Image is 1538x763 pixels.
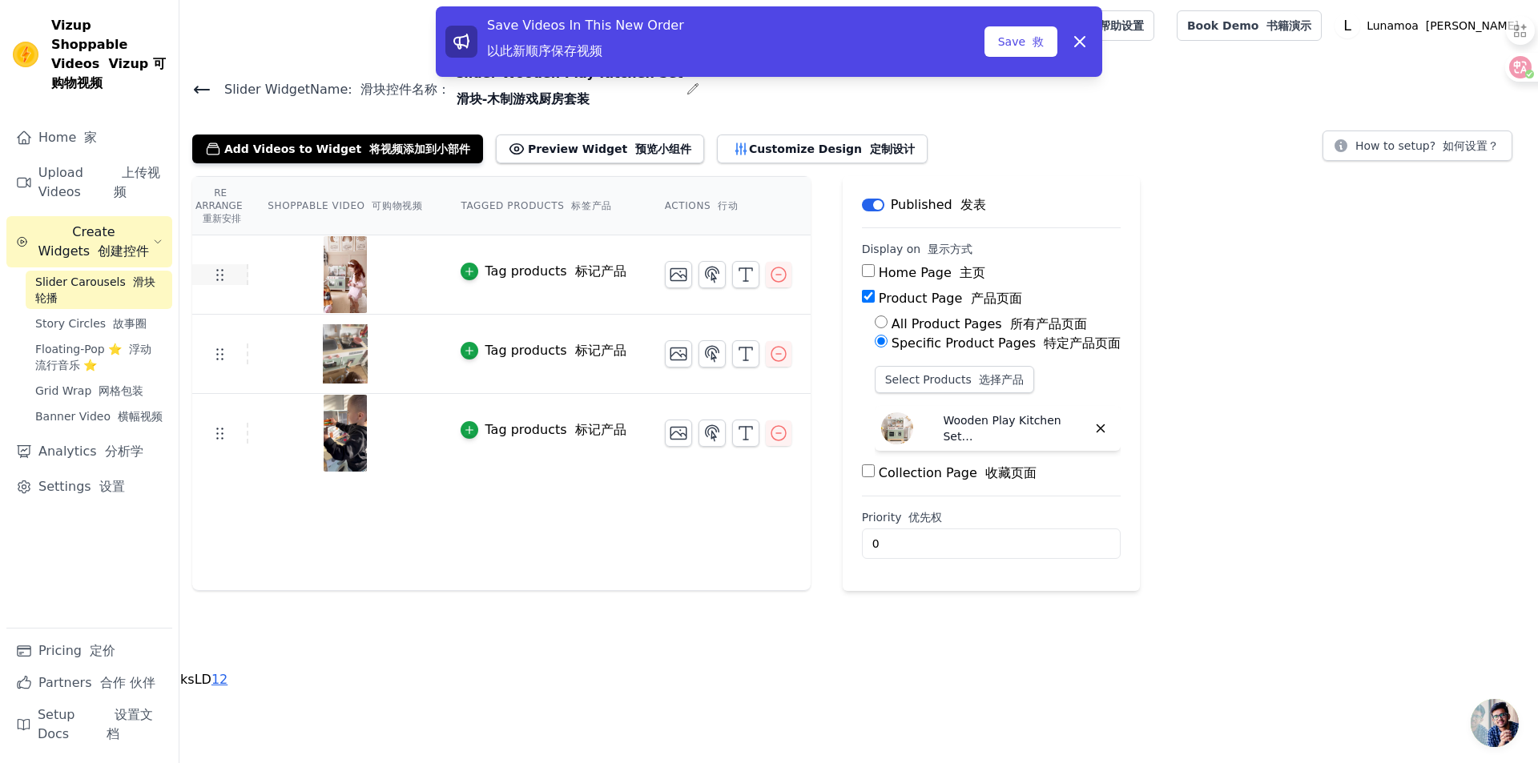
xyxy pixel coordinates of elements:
img: tn-8db9760f828c43fe95e1ccf5139411e2.png [323,395,368,472]
font: 标记产品 [575,263,626,279]
font: 设置文档 [107,707,153,741]
a: Analytics 分析学 [6,436,172,468]
span: slider-Wooden Play Kitchen Set [450,64,683,115]
font: 重新安排 [203,213,241,224]
button: Create Widgets 创建控件 [6,216,172,267]
font: 发表 [960,197,986,212]
label: Specific Product Pages [892,335,1121,351]
button: Save 救 [984,26,1057,57]
th: Tagged Products [441,177,645,235]
font: 将视频添加到小部件 [369,143,470,155]
font: 故事圈 [113,317,147,330]
th: Re Arrange [192,177,248,235]
button: Change Thumbnail [665,340,692,367]
font: 显示方式 [928,243,972,255]
a: Setup Docs 设置文档 [6,699,172,750]
th: Actions [646,177,811,235]
a: Slider Carousels 滑块轮播 [26,271,172,309]
a: 12 [211,672,227,687]
font: 定制设计 [870,143,915,155]
img: Wooden Play Kitchen Set [881,412,913,444]
p: Published [891,195,986,215]
font: 优先权 [908,511,942,524]
a: Grid Wrap 网格包装 [26,379,172,402]
font: 救 [1033,35,1044,48]
img: tn-d16d6f2fd89e46faba5aeaa522df5736.png [323,236,368,313]
a: Partners 合作 伙伴 [6,667,172,699]
a: How to setup? 如何设置？ [1323,142,1512,157]
th: Shoppable Video [248,177,441,235]
button: Delete widget [1087,415,1114,442]
div: Tag products [485,420,626,440]
span: LD [195,672,211,687]
font: 可购物视频 [372,200,422,211]
button: Tag products 标记产品 [461,341,626,360]
button: Customize Design 定制设计 [717,135,928,163]
font: 设置 [99,479,125,494]
font: 家 [84,130,97,145]
div: Tag products [485,341,626,360]
p: Wooden Play Kitchen Set [943,412,1063,444]
font: 标签产品 [571,200,611,211]
button: Add Videos to Widget 将视频添加到小部件 [192,135,483,163]
font: 定价 [90,643,115,658]
span: Banner Video [35,408,163,424]
font: 如何设置？ [1443,139,1499,152]
a: Floating-Pop ⭐ 浮动流行音乐 ⭐ [26,338,172,376]
font: 产品页面 [971,291,1022,306]
legend: Display on [862,241,972,257]
div: Tag products [485,262,626,281]
label: Home Page [879,265,985,280]
a: Upload Videos 上传视频 [6,157,172,208]
span: Save Videos In This New Order [487,18,684,58]
font: 收藏页面 [985,465,1037,480]
a: Pricing 定价 [6,635,172,667]
font: 滑块控件名称： [360,82,450,97]
label: Product Page [879,291,1022,306]
font: 所有产品页面 [1010,316,1087,331]
font: 分析学 [105,444,143,459]
span: Story Circles [35,315,147,331]
font: 创建控件 [98,243,149,259]
a: Open chat [1471,699,1519,747]
font: 滑块-木制游戏厨房套装 [457,91,590,106]
font: 标记产品 [575,422,626,437]
button: How to setup? 如何设置？ [1323,131,1512,161]
font: 特定产品页面 [1044,335,1121,351]
a: Story Circles 故事圈 [26,312,172,335]
button: Tag products 标记产品 [461,262,626,281]
label: Collection Page [879,465,1037,480]
button: Change Thumbnail [665,261,692,288]
div: Edit Name [686,79,699,101]
font: 以此新顺序保存视频 [487,43,602,58]
font: 选择产品 [979,373,1024,386]
font: 合作 伙伴 [100,675,155,690]
button: Tag products 标记产品 [461,420,626,440]
font: 上传视频 [114,165,160,199]
font: 主页 [960,265,985,280]
span: Slider Widget Name: [211,80,450,99]
button: Change Thumbnail [665,420,692,447]
span: Floating-Pop ⭐ [35,341,163,373]
a: Banner Video 横幅视频 [26,405,172,428]
button: Select Products 选择产品 [875,366,1034,393]
span: Slider Carousels [35,274,163,306]
font: 横幅视频 [118,410,163,423]
label: All Product Pages [892,316,1087,331]
font: 标记产品 [575,343,626,358]
font: 行动 [718,200,738,211]
span: Grid Wrap [35,383,143,399]
span: Create Widgets [34,223,153,261]
img: tn-9f688b5a32d14b068798e3c058689a7a.png [323,315,368,392]
button: Preview Widget 预览小组件 [496,135,704,163]
a: Home 家 [6,122,172,154]
a: Settings 设置 [6,471,172,503]
font: 预览小组件 [635,143,691,155]
label: Priority [862,509,1121,525]
font: 网格包装 [99,384,143,397]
